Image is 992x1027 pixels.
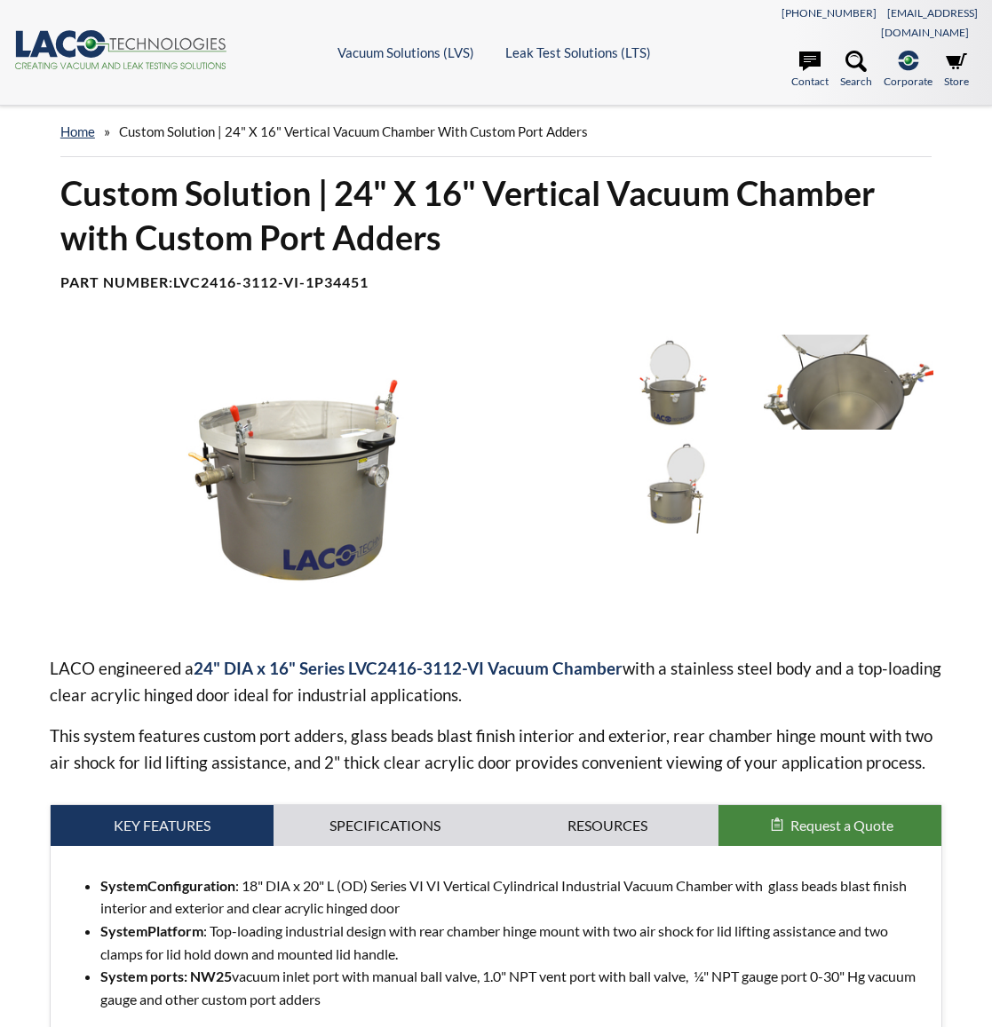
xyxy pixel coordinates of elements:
a: Search [840,51,872,90]
a: Contact [791,51,829,90]
button: Request a Quote [718,805,941,846]
a: Store [944,51,969,90]
a: [EMAIL_ADDRESS][DOMAIN_NAME] [881,6,978,39]
img: 24" X 16" Vertical Vacuum Chamber with Custom Port Adders, front view open lid [585,335,755,430]
a: Vacuum Solutions (LVS) [337,44,474,60]
img: 24" X 16" Vertical Vacuum Chamber with Custom Port Adders, angled view open lid [585,438,755,533]
h4: Part Number: [60,273,932,292]
li: : 18" DIA x 20" L (OD) Series VI VI Vertical Cylindrical Industrial Vacuum Chamber with glass bea... [100,874,927,920]
a: [PHONE_NUMBER] [782,6,877,20]
strong: Platform [147,922,203,939]
h1: Custom Solution | 24" X 16" Vertical Vacuum Chamber with Custom Port Adders [60,171,932,259]
li: vacuum inlet port with manual ball valve, 1.0" NPT vent port with ball valve, ¼" NPT gauge port 0... [100,965,927,1010]
img: 24" X 16" Vertical Vacuum Chamber with Custom Port Adders, top view open lid [764,335,933,430]
li: : Top-loading industrial design with rear chamber hinge mount with two air shock for lid lifting ... [100,920,927,965]
div: » [60,107,932,157]
a: Key Features [51,805,274,846]
strong: 24" DIA x 16" Series LVC2416-3112-VI Vacuum Chamber [194,658,623,678]
span: Request a Quote [790,817,893,833]
strong: Configuration [147,877,235,894]
strong: System ports: NW25 [100,968,232,984]
a: Resources [496,805,719,846]
b: LVC2416-3112-VI-1P34451 [173,273,369,290]
span: Corporate [884,73,932,90]
span: Custom Solution | 24" X 16" Vertical Vacuum Chamber with Custom Port Adders [119,123,588,139]
strong: System [100,877,235,894]
a: Leak Test Solutions (LTS) [505,44,651,60]
p: This system features custom port adders, glass beads blast finish interior and exterior, rear cha... [50,723,942,776]
a: Specifications [274,805,496,846]
p: LACO engineered a with a stainless steel body and a top-loading clear acrylic hinged door ideal f... [50,655,942,708]
strong: System [100,922,203,939]
img: 24" X 16" Vertical Vacuum Chamber with Custom Port Adders, closed lid [50,335,571,628]
a: home [60,123,95,139]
